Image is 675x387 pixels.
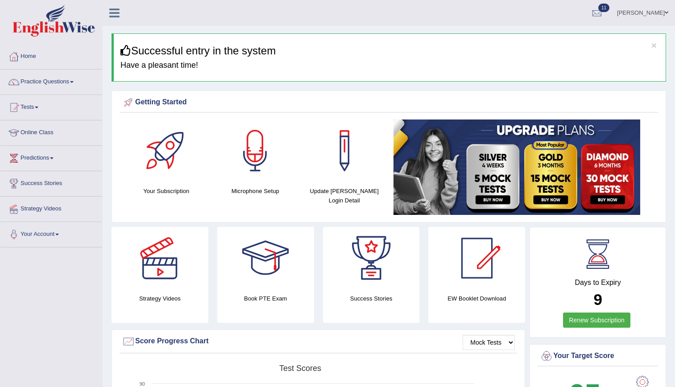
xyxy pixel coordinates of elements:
[120,45,659,57] h3: Successful entry in the system
[0,120,102,143] a: Online Class
[140,381,145,387] text: 90
[563,313,630,328] a: Renew Subscription
[122,96,656,109] div: Getting Started
[540,279,656,287] h4: Days to Expiry
[0,95,102,117] a: Tests
[593,291,602,308] b: 9
[323,294,420,303] h4: Success Stories
[0,222,102,244] a: Your Account
[651,41,657,50] button: ×
[0,44,102,66] a: Home
[122,335,515,348] div: Score Progress Chart
[120,61,659,70] h4: Have a pleasant time!
[279,364,321,373] tspan: Test scores
[0,70,102,92] a: Practice Questions
[304,186,385,205] h4: Update [PERSON_NAME] Login Detail
[112,294,208,303] h4: Strategy Videos
[0,146,102,168] a: Predictions
[393,119,640,215] img: small5.jpg
[428,294,525,303] h4: EW Booklet Download
[540,350,656,363] div: Your Target Score
[126,186,207,196] h4: Your Subscription
[0,171,102,193] a: Success Stories
[217,294,314,303] h4: Book PTE Exam
[0,197,102,219] a: Strategy Videos
[598,4,609,12] span: 11
[215,186,296,196] h4: Microphone Setup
